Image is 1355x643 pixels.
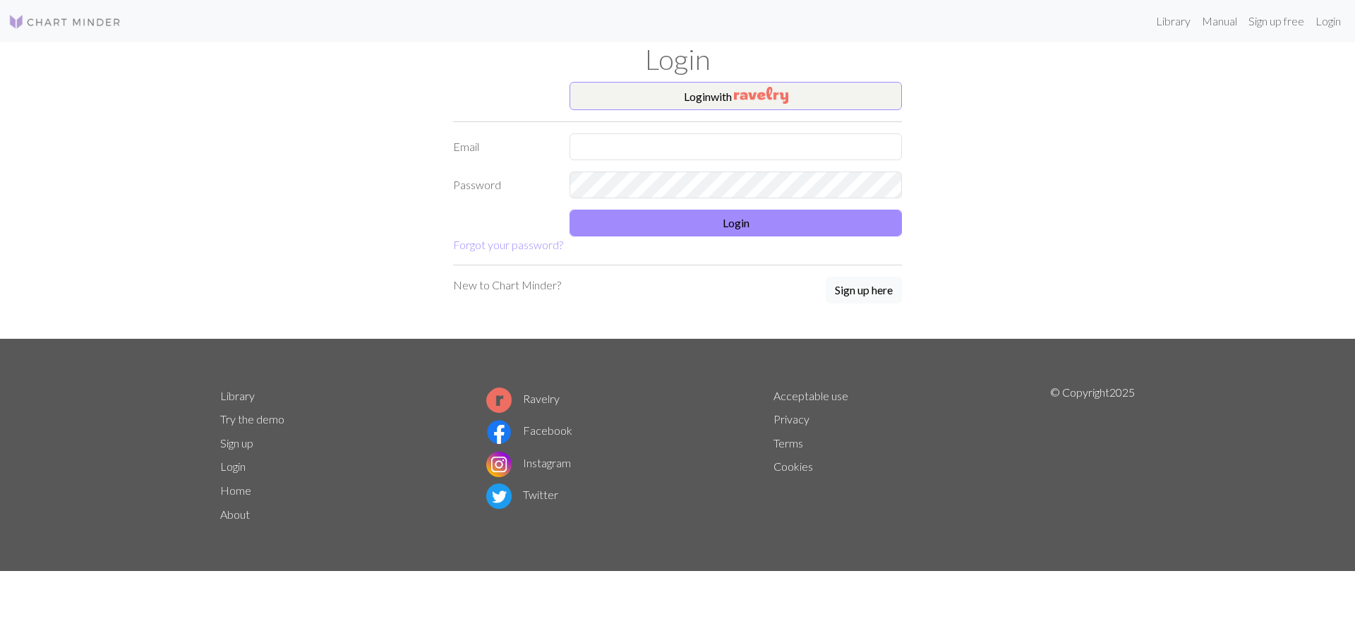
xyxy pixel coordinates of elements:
a: Instagram [486,456,571,469]
p: New to Chart Minder? [453,277,561,294]
p: © Copyright 2025 [1050,384,1135,527]
a: Login [220,459,246,473]
a: Sign up here [826,277,902,305]
a: Sign up free [1243,7,1310,35]
a: Terms [773,436,803,450]
a: Library [220,389,255,402]
a: Forgot your password? [453,238,563,251]
img: Facebook logo [486,419,512,445]
a: Ravelry [486,392,560,405]
img: Ravelry logo [486,387,512,413]
a: Try the demo [220,412,284,426]
a: Manual [1196,7,1243,35]
a: Login [1310,7,1347,35]
a: Library [1150,7,1196,35]
a: Facebook [486,423,572,437]
img: Instagram logo [486,452,512,477]
a: About [220,507,250,521]
label: Password [445,172,561,198]
a: Acceptable use [773,389,848,402]
button: Sign up here [826,277,902,304]
button: Loginwith [570,82,902,110]
img: Logo [8,13,121,30]
a: Cookies [773,459,813,473]
button: Login [570,210,902,236]
img: Ravelry [734,87,788,104]
a: Privacy [773,412,809,426]
a: Home [220,483,251,497]
label: Email [445,133,561,160]
img: Twitter logo [486,483,512,509]
a: Twitter [486,488,558,501]
h1: Login [212,42,1143,76]
a: Sign up [220,436,253,450]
